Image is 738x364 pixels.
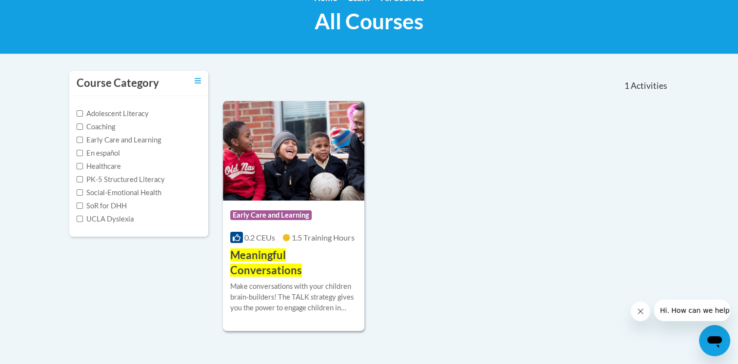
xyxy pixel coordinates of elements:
[631,302,650,321] iframe: Close message
[244,233,275,242] span: 0.2 CEUs
[292,233,355,242] span: 1.5 Training Hours
[230,210,312,220] span: Early Care and Learning
[77,148,120,159] label: En español
[77,76,159,91] h3: Course Category
[77,137,83,143] input: Checkbox for Options
[77,121,115,132] label: Coaching
[77,187,161,198] label: Social-Emotional Health
[195,76,201,86] a: Toggle collapse
[77,163,83,169] input: Checkbox for Options
[77,189,83,196] input: Checkbox for Options
[654,300,730,321] iframe: Message from company
[223,101,365,201] img: Course Logo
[77,214,134,224] label: UCLA Dyslexia
[230,248,302,277] span: Meaningful Conversations
[624,81,629,91] span: 1
[77,135,161,145] label: Early Care and Learning
[699,325,730,356] iframe: Button to launch messaging window
[77,201,127,211] label: SoR for DHH
[223,101,365,330] a: Course LogoEarly Care and Learning0.2 CEUs1.5 Training Hours Meaningful ConversationsMake convers...
[77,174,165,185] label: PK-5 Structured Literacy
[77,110,83,117] input: Checkbox for Options
[77,123,83,130] input: Checkbox for Options
[230,281,358,313] div: Make conversations with your children brain-builders! The TALK strategy gives you the power to en...
[77,108,149,119] label: Adolescent Literacy
[631,81,667,91] span: Activities
[6,7,79,15] span: Hi. How can we help?
[77,150,83,156] input: Checkbox for Options
[315,8,423,34] span: All Courses
[77,161,121,172] label: Healthcare
[77,202,83,209] input: Checkbox for Options
[77,176,83,182] input: Checkbox for Options
[77,216,83,222] input: Checkbox for Options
